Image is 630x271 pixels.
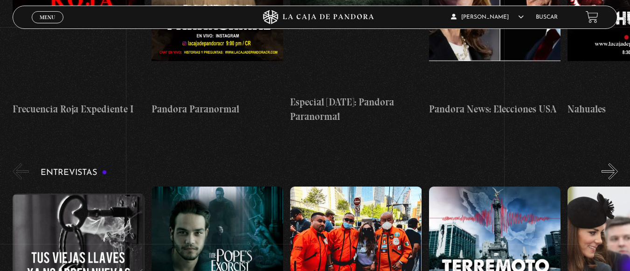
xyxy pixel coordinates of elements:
span: Cerrar [36,22,58,28]
span: [PERSON_NAME] [451,14,524,20]
a: View your shopping cart [586,11,598,23]
h4: Pandora News: Elecciones USA [429,102,561,117]
h4: Especial [DATE]: Pandora Paranormal [290,95,422,124]
button: Previous [13,163,29,180]
h4: Pandora Paranormal [152,102,284,117]
span: Menu [40,14,55,20]
a: Buscar [536,14,558,20]
h3: Entrevistas [41,168,107,177]
button: Next [602,163,618,180]
h4: Frecuencia Roja Expediente I [13,102,145,117]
